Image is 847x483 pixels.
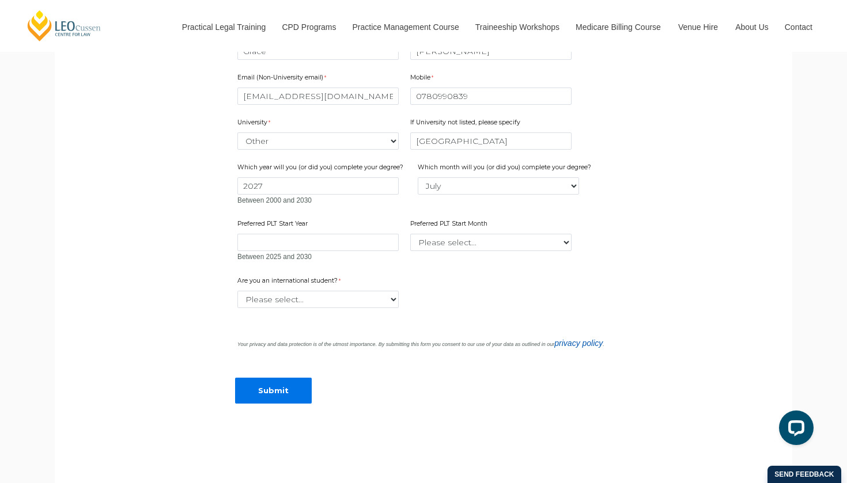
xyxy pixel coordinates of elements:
a: Practical Legal Training [173,2,274,52]
a: Contact [776,2,821,52]
label: Preferred PLT Start Year [237,219,311,231]
input: Which year will you (or did you) complete your degree? [237,177,399,195]
input: Mobile [410,88,572,105]
select: Preferred PLT Start Month [410,234,572,251]
input: Email (Non-University email) [237,88,399,105]
i: Your privacy and data protection is of the utmost importance. By submitting this form you consent... [237,341,604,347]
a: Venue Hire [670,2,727,52]
label: Which year will you (or did you) complete your degree? [237,163,406,174]
select: Are you an international student? [237,291,399,308]
select: Which month will you (or did you) complete your degree? [418,177,579,195]
input: Preferred PLT Start Year [237,234,399,251]
input: If University not listed, please specify [410,132,572,150]
span: Between 2025 and 2030 [237,253,312,261]
a: Traineeship Workshops [467,2,567,52]
a: privacy policy [554,339,603,348]
label: If University not listed, please specify [410,118,523,130]
a: About Us [727,2,776,52]
span: Between 2000 and 2030 [237,196,312,204]
select: University [237,132,399,150]
label: University [237,118,273,130]
label: Mobile [410,73,436,85]
a: Medicare Billing Course [567,2,670,52]
iframe: LiveChat chat widget [770,406,818,454]
input: Submit [235,378,312,404]
label: Email (Non-University email) [237,73,329,85]
a: Practice Management Course [344,2,467,52]
a: [PERSON_NAME] Centre for Law [26,9,103,42]
a: CPD Programs [273,2,343,52]
label: Preferred PLT Start Month [410,219,490,231]
label: Are you an international student? [237,276,353,288]
label: Which month will you (or did you) complete your degree? [418,163,594,174]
